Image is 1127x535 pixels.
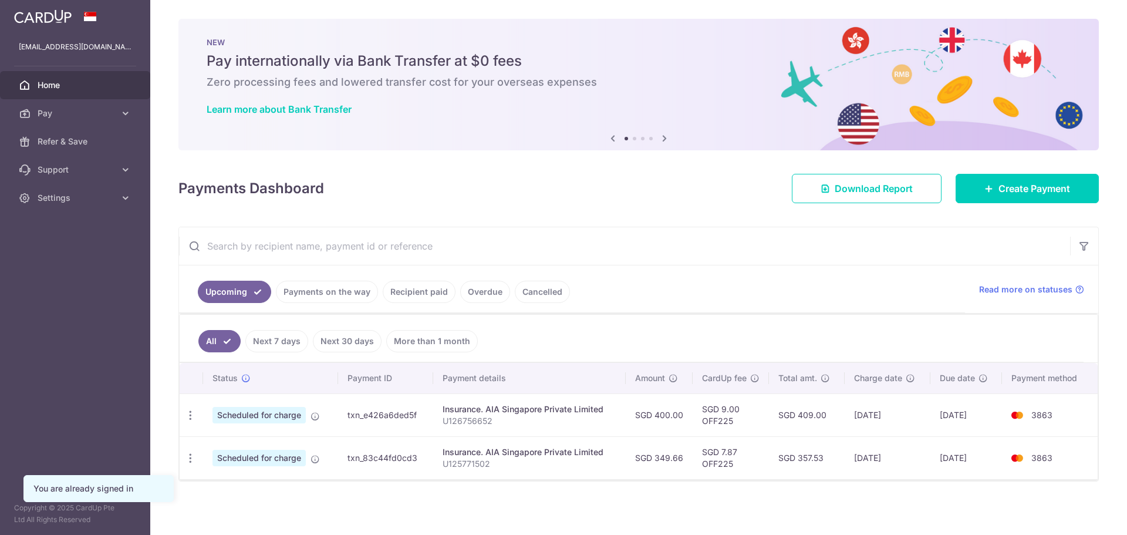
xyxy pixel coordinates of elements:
[38,192,115,204] span: Settings
[443,458,616,470] p: U125771502
[338,436,433,479] td: txn_83c44fd0cd3
[212,372,238,384] span: Status
[14,9,72,23] img: CardUp
[1005,451,1029,465] img: Bank Card
[198,330,241,352] a: All
[443,415,616,427] p: U126756652
[207,38,1071,47] p: NEW
[38,136,115,147] span: Refer & Save
[778,372,817,384] span: Total amt.
[515,281,570,303] a: Cancelled
[979,284,1084,295] a: Read more on statuses
[635,372,665,384] span: Amount
[1031,453,1052,463] span: 3863
[245,330,308,352] a: Next 7 days
[178,178,324,199] h4: Payments Dashboard
[769,393,845,436] td: SGD 409.00
[835,181,913,196] span: Download Report
[207,52,1071,70] h5: Pay internationally via Bank Transfer at $0 fees
[276,281,378,303] a: Payments on the way
[386,330,478,352] a: More than 1 month
[19,41,131,53] p: [EMAIL_ADDRESS][DOMAIN_NAME]
[33,483,164,494] div: You are already signed in
[443,446,616,458] div: Insurance. AIA Singapore Private Limited
[1031,410,1052,420] span: 3863
[845,436,930,479] td: [DATE]
[998,181,1070,196] span: Create Payment
[956,174,1099,203] a: Create Payment
[38,164,115,176] span: Support
[383,281,455,303] a: Recipient paid
[930,393,1002,436] td: [DATE]
[313,330,382,352] a: Next 30 days
[979,284,1072,295] span: Read more on statuses
[845,393,930,436] td: [DATE]
[198,281,271,303] a: Upcoming
[1005,408,1029,422] img: Bank Card
[178,19,1099,150] img: Bank transfer banner
[626,436,693,479] td: SGD 349.66
[693,393,769,436] td: SGD 9.00 OFF225
[769,436,845,479] td: SGD 357.53
[338,363,433,393] th: Payment ID
[338,393,433,436] td: txn_e426a6ded5f
[179,227,1070,265] input: Search by recipient name, payment id or reference
[443,403,616,415] div: Insurance. AIA Singapore Private Limited
[792,174,942,203] a: Download Report
[702,372,747,384] span: CardUp fee
[693,436,769,479] td: SGD 7.87 OFF225
[212,407,306,423] span: Scheduled for charge
[626,393,693,436] td: SGD 400.00
[212,450,306,466] span: Scheduled for charge
[940,372,975,384] span: Due date
[854,372,902,384] span: Charge date
[433,363,626,393] th: Payment details
[930,436,1002,479] td: [DATE]
[1002,363,1098,393] th: Payment method
[207,75,1071,89] h6: Zero processing fees and lowered transfer cost for your overseas expenses
[207,103,352,115] a: Learn more about Bank Transfer
[460,281,510,303] a: Overdue
[38,79,115,91] span: Home
[38,107,115,119] span: Pay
